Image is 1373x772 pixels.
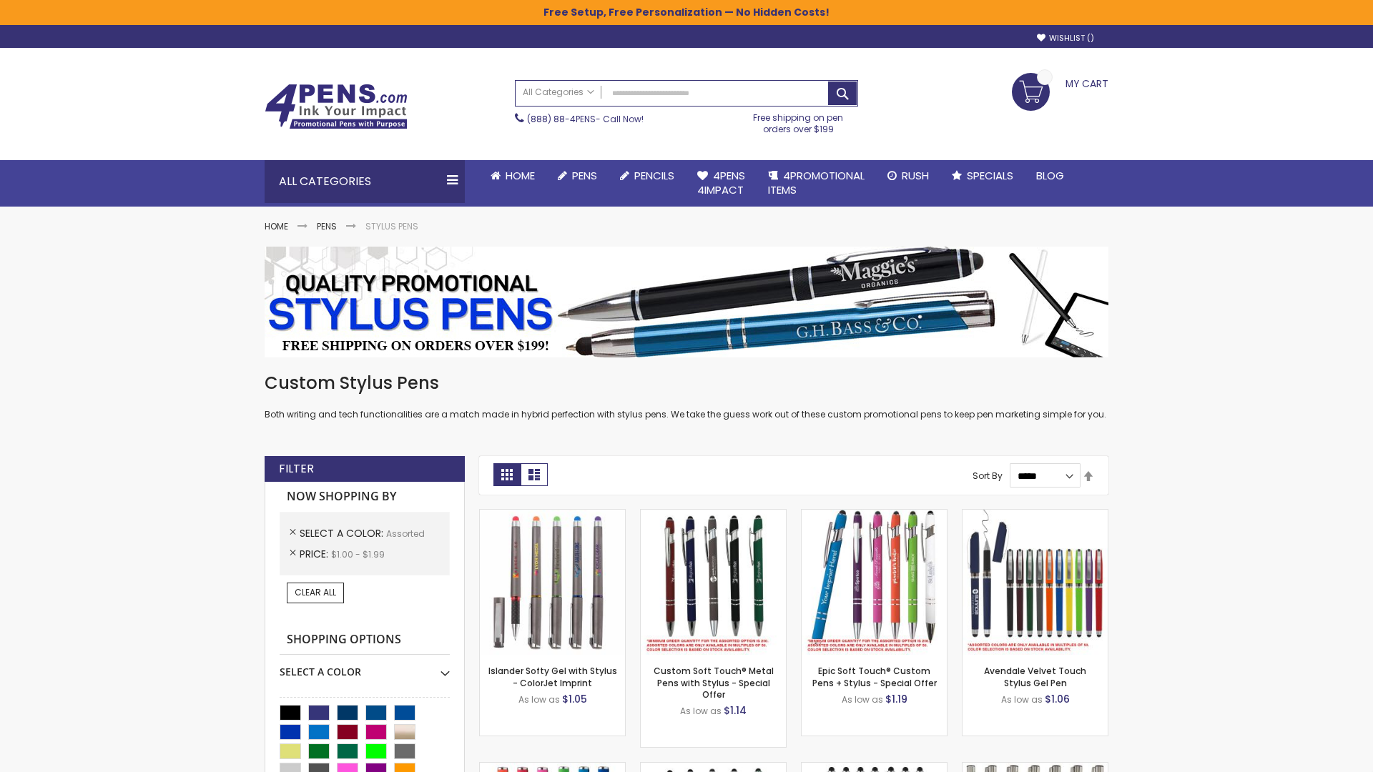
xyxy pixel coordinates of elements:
[295,586,336,598] span: Clear All
[973,470,1003,482] label: Sort By
[876,160,940,192] a: Rush
[480,510,625,655] img: Islander Softy Gel with Stylus - ColorJet Imprint-Assorted
[802,510,947,655] img: 4P-MS8B-Assorted
[265,160,465,203] div: All Categories
[967,168,1013,183] span: Specials
[300,526,386,540] span: Select A Color
[902,168,929,183] span: Rush
[317,220,337,232] a: Pens
[739,107,859,135] div: Free shipping on pen orders over $199
[963,509,1108,521] a: Avendale Velvet Touch Stylus Gel Pen-Assorted
[546,160,609,192] a: Pens
[265,247,1108,357] img: Stylus Pens
[280,482,450,512] strong: Now Shopping by
[940,160,1025,192] a: Specials
[1036,168,1064,183] span: Blog
[654,665,774,700] a: Custom Soft Touch® Metal Pens with Stylus - Special Offer
[386,528,425,540] span: Assorted
[634,168,674,183] span: Pencils
[984,665,1086,688] a: Avendale Velvet Touch Stylus Gel Pen
[609,160,686,192] a: Pencils
[686,160,757,207] a: 4Pens4impact
[1045,692,1070,706] span: $1.06
[885,692,907,706] span: $1.19
[479,160,546,192] a: Home
[802,509,947,521] a: 4P-MS8B-Assorted
[265,220,288,232] a: Home
[280,655,450,679] div: Select A Color
[516,81,601,104] a: All Categories
[724,703,747,718] span: $1.14
[963,510,1108,655] img: Avendale Velvet Touch Stylus Gel Pen-Assorted
[812,665,937,688] a: Epic Soft Touch® Custom Pens + Stylus - Special Offer
[265,372,1108,421] div: Both writing and tech functionalities are a match made in hybrid perfection with stylus pens. We ...
[488,665,617,688] a: Islander Softy Gel with Stylus - ColorJet Imprint
[572,168,597,183] span: Pens
[842,693,883,706] span: As low as
[641,510,786,655] img: Custom Soft Touch® Metal Pens with Stylus-Assorted
[331,548,385,560] span: $1.00 - $1.99
[523,86,594,98] span: All Categories
[280,625,450,655] strong: Shopping Options
[279,461,314,477] strong: Filter
[697,168,745,197] span: 4Pens 4impact
[365,220,418,232] strong: Stylus Pens
[480,509,625,521] a: Islander Softy Gel with Stylus - ColorJet Imprint-Assorted
[518,693,560,706] span: As low as
[680,705,722,717] span: As low as
[1037,33,1094,44] a: Wishlist
[1025,160,1076,192] a: Blog
[757,160,876,207] a: 4PROMOTIONALITEMS
[506,168,535,183] span: Home
[527,113,644,125] span: - Call Now!
[527,113,596,125] a: (888) 88-4PENS
[493,463,521,486] strong: Grid
[287,583,344,603] a: Clear All
[265,84,408,129] img: 4Pens Custom Pens and Promotional Products
[1001,693,1043,706] span: As low as
[265,372,1108,395] h1: Custom Stylus Pens
[300,547,331,561] span: Price
[641,509,786,521] a: Custom Soft Touch® Metal Pens with Stylus-Assorted
[768,168,865,197] span: 4PROMOTIONAL ITEMS
[562,692,587,706] span: $1.05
